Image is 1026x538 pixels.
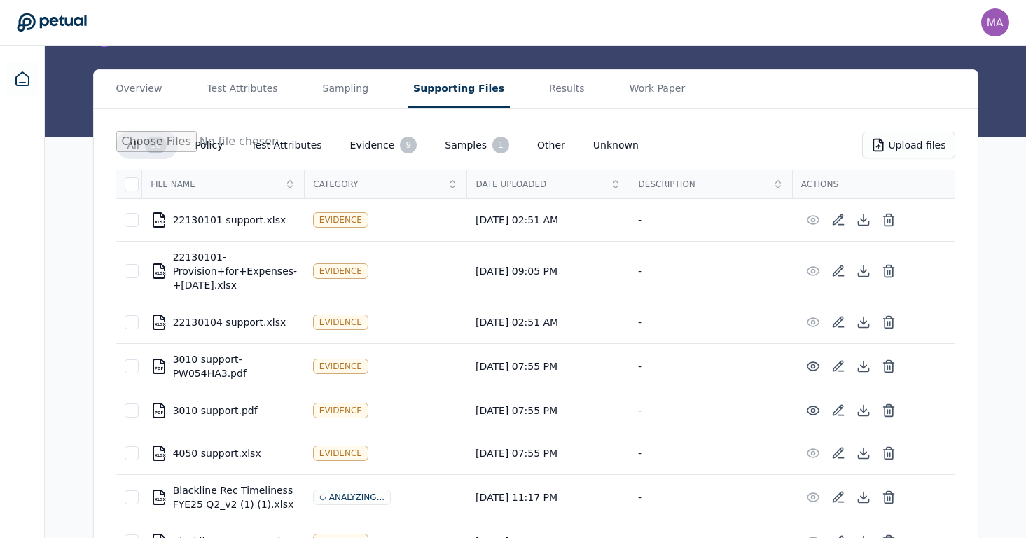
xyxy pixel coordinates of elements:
span: Date Uploaded [476,179,605,190]
td: - [630,475,792,520]
button: Upload files [862,132,955,158]
button: Preview File (hover for quick preview, click for full view) [800,258,826,284]
img: manali.agarwal@arm.com [981,8,1009,36]
div: XLSX [155,322,166,326]
div: Analyzing... [313,490,391,505]
div: PDF [155,411,164,415]
button: Add/Edit Description [826,310,851,335]
button: Overview [111,70,168,108]
button: Preview File (hover for quick preview, click for full view) [800,354,826,379]
td: [DATE] 07:55 PM [467,389,630,432]
div: 4050 support.xlsx [151,445,296,462]
div: Evidence [313,212,368,228]
div: PDF [155,366,164,371]
button: Add/Edit Description [826,485,851,510]
button: Download File [851,258,876,284]
button: Delete File [876,441,901,466]
div: 9 [400,137,417,153]
button: Download File [851,354,876,379]
button: Test Attributes [201,70,283,108]
span: File Name [151,179,280,190]
div: Evidence [313,446,368,461]
div: XLSX [155,271,166,275]
td: - [630,389,792,432]
td: - [630,242,792,301]
div: 22130101 support.xlsx [151,212,296,228]
td: - [630,199,792,242]
span: Description [639,179,768,190]
button: Add/Edit Description [826,207,851,233]
button: Delete File [876,354,901,379]
a: Dashboard [6,62,39,96]
button: Download File [851,310,876,335]
button: Add/Edit Description [826,441,851,466]
button: Download File [851,485,876,510]
button: Download File [851,441,876,466]
button: Evidence9 [339,131,429,159]
div: Evidence [313,403,368,418]
td: [DATE] 09:05 PM [467,242,630,301]
button: Delete File [876,310,901,335]
button: Add/Edit Description [826,258,851,284]
button: Add/Edit Description [826,354,851,379]
button: Sampling [317,70,375,108]
button: Delete File [876,258,901,284]
div: XLSX [155,220,166,224]
button: Supporting Files [408,70,510,108]
div: 3010 support-PW054HA3.pdf [151,352,296,380]
td: [DATE] 11:17 PM [467,475,630,520]
span: Actions [801,179,947,190]
div: Evidence [313,315,368,330]
button: Delete File [876,485,901,510]
div: Evidence [313,359,368,374]
td: - [630,344,792,389]
div: XLSX [155,453,166,457]
button: Delete File [876,207,901,233]
td: [DATE] 02:51 AM [467,301,630,344]
div: 22130104 support.xlsx [151,314,296,331]
td: [DATE] 02:51 AM [467,199,630,242]
button: Samples1 [434,131,520,159]
span: Category [313,179,443,190]
div: 10 [145,137,167,153]
td: [DATE] 07:55 PM [467,432,630,475]
button: Preview File (hover for quick preview, click for full view) [800,485,826,510]
button: All10 [116,131,179,159]
div: 22130101-Provision+for+Expenses-+[DATE].xlsx [151,250,296,292]
div: Evidence [313,263,368,279]
button: Delete File [876,398,901,423]
button: Test Attributes [240,132,333,158]
a: Go to Dashboard [17,13,87,32]
button: Policy [183,132,234,158]
button: Unknown [582,132,650,158]
td: - [630,432,792,475]
button: Preview File (hover for quick preview, click for full view) [800,441,826,466]
div: Blackline Rec Timeliness FYE25 Q2_v2 (1) (1).xlsx [151,483,296,511]
button: Results [543,70,590,108]
button: Other [526,132,576,158]
div: 3010 support.pdf [151,402,296,419]
button: Preview File (hover for quick preview, click for full view) [800,207,826,233]
div: 1 [492,137,509,153]
td: - [630,301,792,344]
button: Add/Edit Description [826,398,851,423]
button: Work Paper [624,70,691,108]
button: Download File [851,207,876,233]
div: XLSX [155,497,166,502]
button: Download File [851,398,876,423]
button: Preview File (hover for quick preview, click for full view) [800,310,826,335]
td: [DATE] 07:55 PM [467,344,630,389]
button: Preview File (hover for quick preview, click for full view) [800,398,826,423]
